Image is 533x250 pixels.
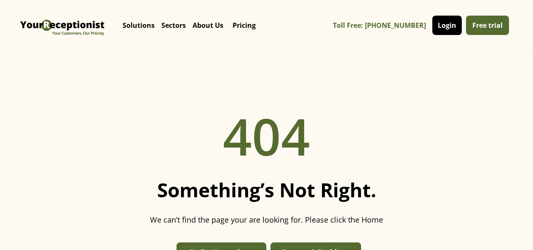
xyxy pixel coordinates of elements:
p: About Us [193,21,223,30]
a: home [18,6,107,44]
img: Virtual Receptionist - Answering Service - Call and Live Chat Receptionist - Virtual Receptionist... [18,6,107,44]
p: Sectors [161,21,186,30]
p: Solutions [123,21,155,30]
div: About Us [189,8,227,42]
a: Login [432,16,462,35]
div: Sectors [158,8,189,42]
h2: Something’s not right. [157,178,376,202]
iframe: Chat Widget [393,159,533,250]
div: Solutions [119,8,158,42]
a: Toll Free: [PHONE_NUMBER] [333,16,430,35]
a: Pricing [227,13,262,38]
h1: 404 [223,98,311,174]
a: Free trial [466,16,509,35]
p: We can’t find the page your are looking for. Please click the Home [150,214,383,226]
